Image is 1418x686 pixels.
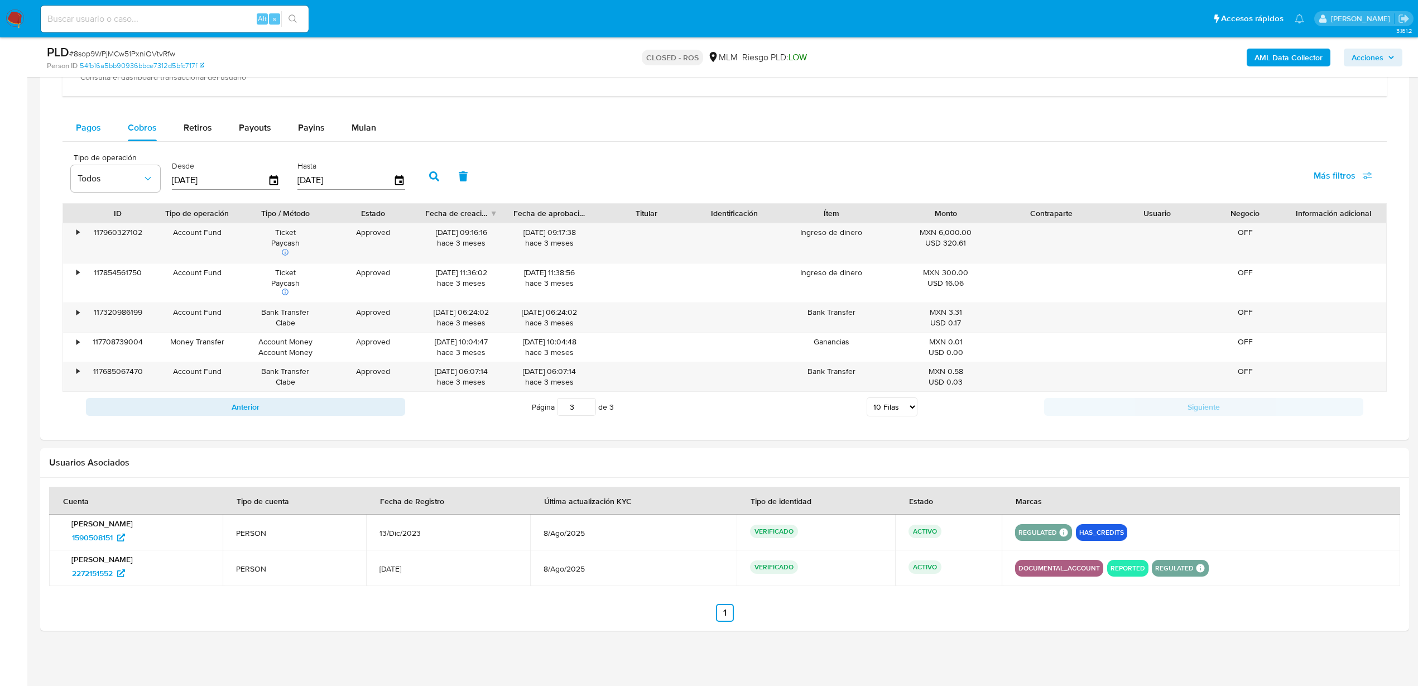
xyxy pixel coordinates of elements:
[742,51,807,64] span: Riesgo PLD:
[49,457,1400,468] h2: Usuarios Asociados
[1344,49,1402,66] button: Acciones
[1247,49,1330,66] button: AML Data Collector
[1396,26,1412,35] span: 3.161.2
[281,11,304,27] button: search-icon
[1221,13,1284,25] span: Accesos rápidos
[789,51,807,64] span: LOW
[642,50,703,65] p: CLOSED - ROS
[80,61,204,71] a: 54fb16a5bb90936bbce7312d5bfc717f
[1331,13,1394,24] p: cesar.gonzalez@mercadolibre.com.mx
[69,48,175,59] span: # 8sop9WPjMCw51PxniOVtvRfw
[273,13,276,24] span: s
[1254,49,1323,66] b: AML Data Collector
[1398,13,1410,25] a: Salir
[1295,14,1304,23] a: Notificaciones
[41,12,309,26] input: Buscar usuario o caso...
[1352,49,1383,66] span: Acciones
[708,51,738,64] div: MLM
[47,43,69,61] b: PLD
[258,13,267,24] span: Alt
[47,61,78,71] b: Person ID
